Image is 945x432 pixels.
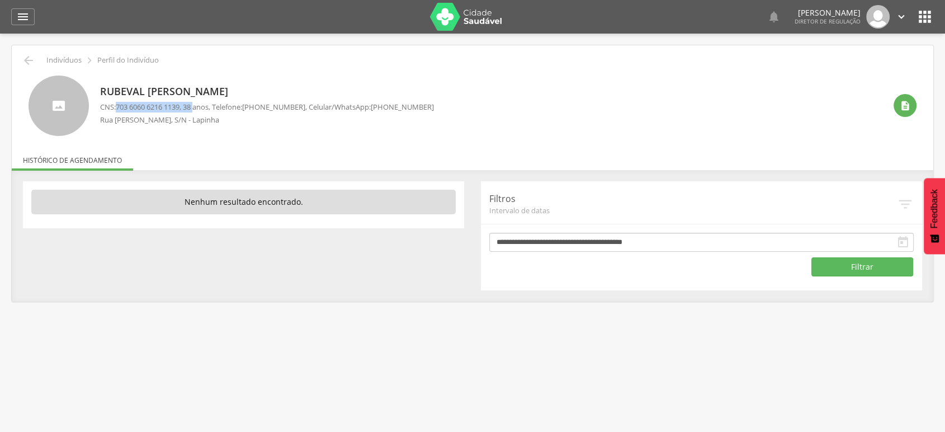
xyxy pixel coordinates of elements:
[924,178,945,254] button: Feedback - Mostrar pesquisa
[16,10,30,24] i: 
[31,190,456,214] p: Nenhum resultado encontrado.
[795,9,861,17] p: [PERSON_NAME]
[900,100,911,111] i: 
[100,115,434,125] p: Rua [PERSON_NAME], S/N - Lapinha
[767,10,781,24] i: 
[97,56,159,65] p: Perfil do Indivíduo
[11,8,35,25] a: 
[46,56,82,65] p: Indivíduos
[371,102,434,112] span: [PHONE_NUMBER]
[929,189,939,228] span: Feedback
[811,257,913,276] button: Filtrar
[916,8,934,26] i: 
[896,236,910,249] i: 
[100,102,434,112] p: CNS: , 38 anos, Telefone: , Celular/WhatsApp:
[795,17,861,25] span: Diretor de regulação
[83,54,96,67] i: 
[242,102,305,112] span: [PHONE_NUMBER]
[489,192,897,205] p: Filtros
[895,5,908,29] a: 
[895,11,908,23] i: 
[22,54,35,67] i: 
[489,205,897,215] span: Intervalo de datas
[767,5,781,29] a: 
[116,102,179,112] span: 703 6060 6216 1139
[100,84,434,99] p: Rubeval [PERSON_NAME]
[897,196,914,213] i: 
